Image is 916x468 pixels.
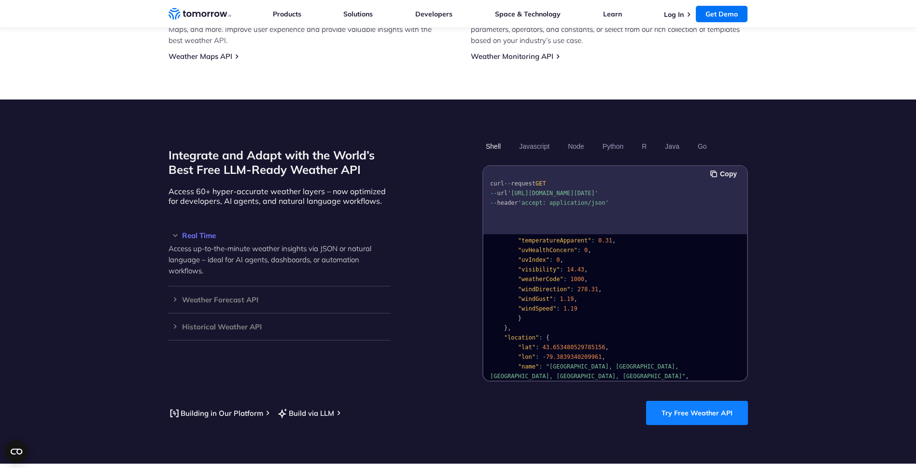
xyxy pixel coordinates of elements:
[518,305,556,312] span: "windSpeed"
[556,305,560,312] span: :
[504,334,538,341] span: "location"
[599,138,627,155] button: Python
[539,363,542,370] span: :
[603,10,622,18] a: Learn
[560,256,563,263] span: ,
[169,323,391,330] h3: Historical Weather API
[605,344,608,351] span: ,
[273,10,301,18] a: Products
[169,407,263,419] a: Building in Our Platform
[490,199,497,206] span: --
[563,276,566,283] span: :
[5,440,28,463] button: Open CMP widget
[169,148,391,177] h2: Integrate and Adapt with the World’s Best Free LLM-Ready Weather API
[518,354,535,360] span: "lon"
[518,199,608,206] span: 'accept: application/json'
[518,315,521,322] span: }
[563,305,577,312] span: 1.19
[566,266,584,273] span: 14.43
[598,286,602,293] span: ,
[169,232,391,239] h3: Real Time
[696,6,747,22] a: Get Demo
[685,373,689,380] span: ,
[570,286,574,293] span: :
[497,190,507,197] span: url
[471,52,553,61] a: Weather Monitoring API
[542,344,605,351] span: 43.653480529785156
[518,363,538,370] span: "name"
[518,276,563,283] span: "weatherCode"
[549,256,552,263] span: :
[518,247,577,254] span: "uvHealthConcern"
[518,256,549,263] span: "uvIndex"
[518,344,535,351] span: "lat"
[602,354,605,360] span: ,
[664,10,684,19] a: Log In
[504,325,507,331] span: }
[588,247,591,254] span: ,
[169,7,231,21] a: Home link
[518,286,570,293] span: "windDirection"
[535,180,546,187] span: GET
[546,334,549,341] span: {
[542,354,546,360] span: -
[497,199,518,206] span: header
[490,363,686,380] span: "[GEOGRAPHIC_DATA], [GEOGRAPHIC_DATA], [GEOGRAPHIC_DATA], [GEOGRAPHIC_DATA], [GEOGRAPHIC_DATA]"
[507,325,511,331] span: ,
[662,138,683,155] button: Java
[591,237,594,244] span: :
[612,237,615,244] span: ,
[539,334,542,341] span: :
[564,138,587,155] button: Node
[574,296,577,302] span: ,
[169,52,232,61] a: Weather Maps API
[415,10,452,18] a: Developers
[495,10,561,18] a: Space & Technology
[169,243,391,276] p: Access up-to-the-minute weather insights via JSON or natural language – ideal for AI agents, dash...
[577,247,580,254] span: :
[584,266,588,273] span: ,
[518,296,552,302] span: "windGust"
[584,247,588,254] span: 0
[518,266,560,273] span: "visibility"
[343,10,373,18] a: Solutions
[507,190,598,197] span: '[URL][DOMAIN_NAME][DATE]'
[535,344,538,351] span: :
[169,186,391,206] p: Access 60+ hyper-accurate weather layers – now optimized for developers, AI agents, and natural l...
[584,276,588,283] span: ,
[553,296,556,302] span: :
[490,180,504,187] span: curl
[556,256,560,263] span: 0
[577,286,598,293] span: 278.31
[710,169,740,179] button: Copy
[504,180,510,187] span: --
[546,354,602,360] span: 79.3839340209961
[518,237,591,244] span: "temperatureApparent"
[169,296,391,303] h3: Weather Forecast API
[516,138,553,155] button: Javascript
[638,138,650,155] button: R
[560,266,563,273] span: :
[560,296,574,302] span: 1.19
[694,138,710,155] button: Go
[646,401,748,425] a: Try Free Weather API
[482,138,504,155] button: Shell
[535,354,538,360] span: :
[511,180,536,187] span: request
[490,190,497,197] span: --
[277,407,334,419] a: Build via LLM
[570,276,584,283] span: 1000
[598,237,612,244] span: 0.31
